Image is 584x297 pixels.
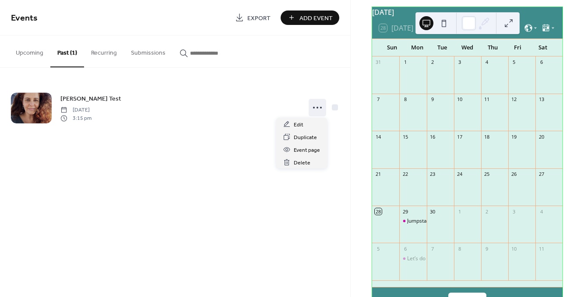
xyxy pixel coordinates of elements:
div: Sat [530,39,556,56]
div: Jumpstart your child’s wellness journey TODAY! [399,217,426,225]
div: 4 [484,59,490,66]
div: 7 [375,96,381,103]
div: 24 [457,171,463,178]
div: Let’s do The Work! [399,255,426,262]
span: Edit [294,120,303,129]
div: 9 [484,245,490,252]
div: Thu [480,39,505,56]
div: 1 [402,59,408,66]
div: 6 [538,59,545,66]
div: 23 [429,171,436,178]
div: 12 [511,96,517,103]
span: [DATE] [60,106,91,114]
div: Tue [429,39,455,56]
div: 2 [484,208,490,215]
span: Export [247,14,271,23]
div: 10 [457,96,463,103]
div: 3 [511,208,517,215]
div: 5 [511,59,517,66]
button: Add Event [281,10,339,25]
a: Export [229,10,277,25]
span: Delete [294,158,310,168]
div: 9 [429,96,436,103]
div: 30 [429,208,436,215]
div: 20 [538,133,545,140]
div: 31 [375,59,381,66]
div: 13 [538,96,545,103]
div: [DATE] [372,7,563,17]
div: 15 [402,133,408,140]
div: 2 [429,59,436,66]
button: Recurring [84,35,124,66]
div: Wed [455,39,480,56]
div: 3 [457,59,463,66]
div: Fri [505,39,531,56]
button: Upcoming [9,35,50,66]
div: Let’s do The Work! [407,255,451,262]
div: 25 [484,171,490,178]
div: Sun [379,39,405,56]
a: [PERSON_NAME] Test [60,94,121,104]
div: 8 [457,245,463,252]
div: 11 [484,96,490,103]
span: Add Event [299,14,333,23]
div: 28 [375,208,381,215]
div: 22 [402,171,408,178]
div: 5 [375,245,381,252]
span: Duplicate [294,133,317,142]
span: [PERSON_NAME] Test [60,94,121,104]
button: Submissions [124,35,172,66]
div: 1 [457,208,463,215]
div: Mon [405,39,430,56]
div: 11 [538,245,545,252]
button: Past (1) [50,35,84,67]
div: 17 [457,133,463,140]
div: 4 [538,208,545,215]
div: 14 [375,133,381,140]
div: 21 [375,171,381,178]
span: Event page [294,146,320,155]
div: 16 [429,133,436,140]
div: 6 [402,245,408,252]
div: 26 [511,171,517,178]
div: 19 [511,133,517,140]
div: 8 [402,96,408,103]
span: Events [11,10,38,27]
div: 27 [538,171,545,178]
div: 18 [484,133,490,140]
div: 29 [402,208,408,215]
span: 3:15 pm [60,114,91,122]
div: 7 [429,245,436,252]
div: 10 [511,245,517,252]
div: Jumpstart your child’s wellness journey [DATE]! [407,217,521,225]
